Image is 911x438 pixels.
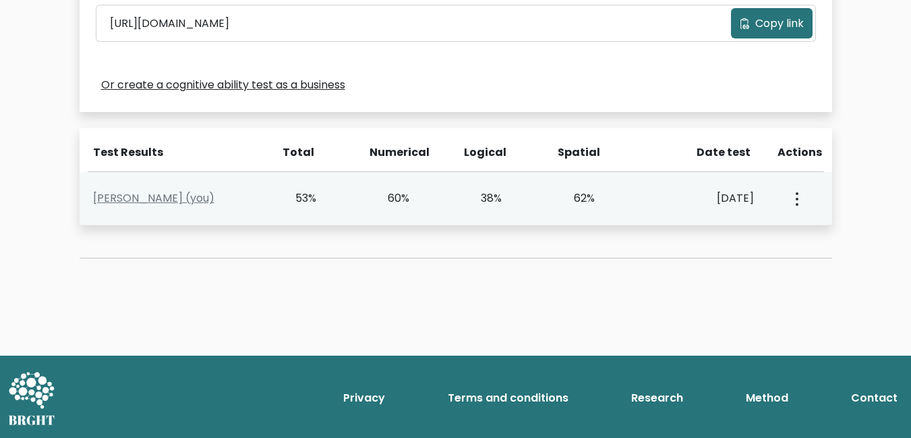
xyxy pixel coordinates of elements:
[371,190,409,207] div: 60%
[626,385,688,412] a: Research
[731,8,813,38] button: Copy link
[93,144,260,161] div: Test Results
[755,16,804,32] span: Copy link
[442,385,574,412] a: Terms and conditions
[338,385,390,412] a: Privacy
[464,144,503,161] div: Logical
[740,385,794,412] a: Method
[649,190,754,207] div: [DATE]
[101,77,345,93] a: Or create a cognitive ability test as a business
[777,144,824,161] div: Actions
[93,190,214,206] a: [PERSON_NAME] (you)
[846,385,903,412] a: Contact
[652,144,761,161] div: Date test
[464,190,502,207] div: 38%
[276,144,315,161] div: Total
[370,144,409,161] div: Numerical
[558,144,597,161] div: Spatial
[556,190,595,207] div: 62%
[278,190,317,207] div: 53%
